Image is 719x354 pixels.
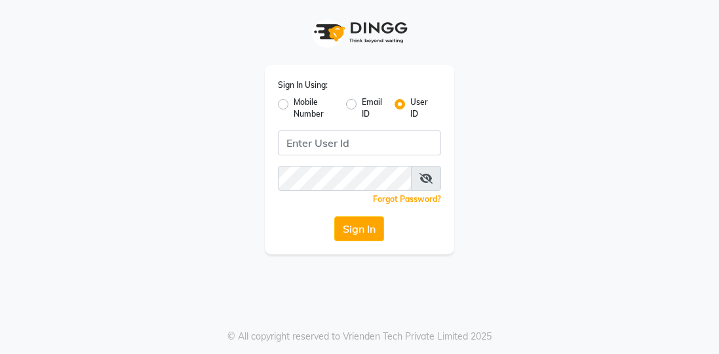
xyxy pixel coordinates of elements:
input: Username [278,166,412,191]
a: Forgot Password? [373,194,441,204]
label: Mobile Number [294,96,336,120]
button: Sign In [334,216,384,241]
img: logo1.svg [307,13,412,52]
label: Sign In Using: [278,79,328,91]
label: User ID [410,96,431,120]
label: Email ID [362,96,384,120]
input: Username [278,130,442,155]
